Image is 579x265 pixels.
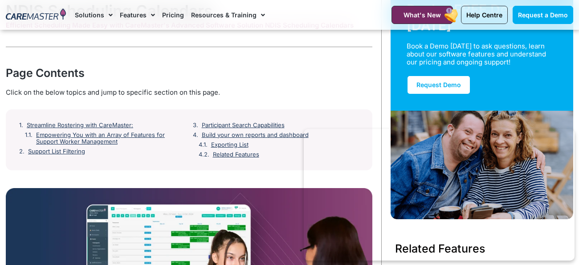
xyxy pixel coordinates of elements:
div: Page Contents [6,65,372,81]
div: Click on the below topics and jump to specific section on this page. [6,88,372,97]
span: What's New [404,11,441,19]
img: CareMaster Logo [6,8,66,22]
a: Participant Search Capabilities [202,122,285,129]
a: Support List Filtering [28,148,85,155]
span: Help Centre [466,11,502,19]
a: Help Centre [461,6,508,24]
span: Request Demo [416,81,461,88]
a: Build your own reports and dashboard [202,132,309,139]
iframe: Popup CTA [304,129,575,261]
a: Streamline Rostering with CareMaster: [27,122,133,129]
span: Request a Demo [518,11,568,19]
a: Related Features [213,151,259,158]
a: Request Demo [407,75,471,95]
a: Request a Demo [513,6,573,24]
a: Exporting List [211,141,249,149]
a: Empowering You with an Array of Features for Support Worker Management [36,132,186,145]
img: Support Worker and NDIS Participant out for a coffee. [391,111,573,219]
a: What's New [391,6,453,24]
div: Book a Demo [DATE] to ask questions, learn about our software features and understand our pricing... [407,42,546,66]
